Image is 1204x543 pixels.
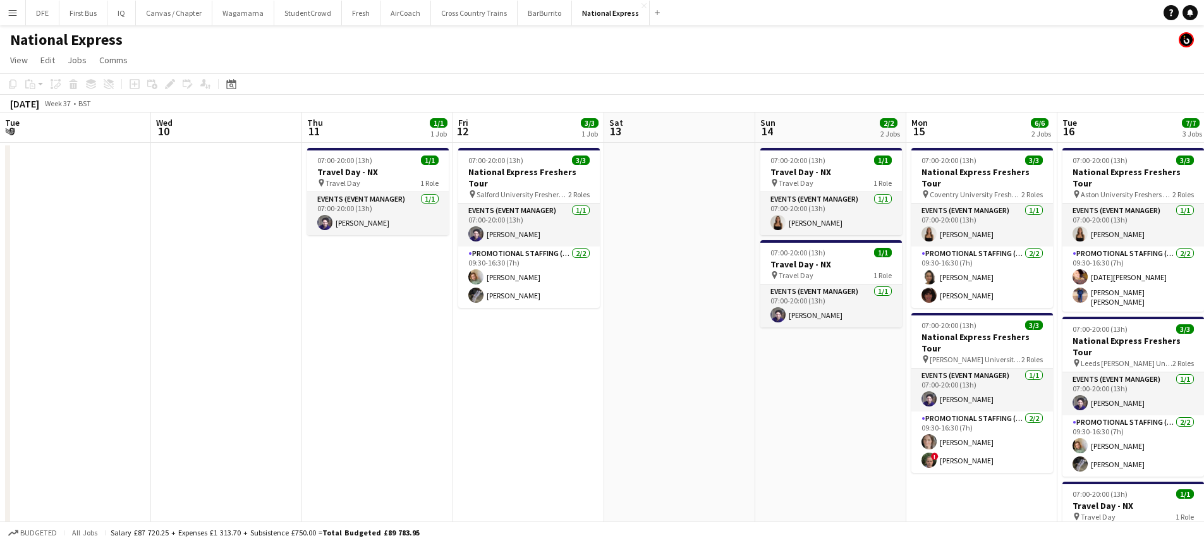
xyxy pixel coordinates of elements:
span: 3/3 [581,118,599,128]
span: 1 Role [1176,512,1194,522]
span: 1 Role [873,271,892,280]
button: BarBurrito [518,1,572,25]
span: 1/1 [421,156,439,165]
app-job-card: 07:00-20:00 (13h)3/3National Express Freshers Tour [PERSON_NAME] University Freshers Fair2 RolesE... [911,313,1053,473]
span: Travel Day [1081,512,1116,522]
button: AirCoach [380,1,431,25]
span: Salford University Freshers Fair [477,190,568,199]
button: Cross Country Trains [431,1,518,25]
button: Wagamama [212,1,274,25]
h3: Travel Day - NX [760,166,902,178]
app-card-role: Promotional Staffing (Brand Ambassadors)2/209:30-16:30 (7h)[PERSON_NAME][PERSON_NAME] [458,247,600,308]
button: DFE [26,1,59,25]
button: Canvas / Chapter [136,1,212,25]
div: 2 Jobs [1031,129,1051,138]
span: 07:00-20:00 (13h) [468,156,523,165]
app-job-card: 07:00-20:00 (13h)1/1Travel Day - NX Travel Day1 RoleEvents (Event Manager)1/107:00-20:00 (13h)[PE... [307,148,449,235]
span: 1 Role [873,178,892,188]
span: 1 Role [420,178,439,188]
app-card-role: Promotional Staffing (Brand Ambassadors)2/209:30-16:30 (7h)[PERSON_NAME]![PERSON_NAME] [911,412,1053,473]
span: View [10,54,28,66]
h3: National Express Freshers Tour [911,331,1053,354]
app-job-card: 07:00-20:00 (13h)3/3National Express Freshers Tour Salford University Freshers Fair2 RolesEvents ... [458,148,600,308]
button: Budgeted [6,526,59,540]
span: Tue [1062,117,1077,128]
span: 2 Roles [1172,358,1194,368]
span: Thu [307,117,323,128]
span: Comms [99,54,128,66]
span: 3/3 [572,156,590,165]
span: Total Budgeted £89 783.95 [322,528,420,537]
div: 2 Jobs [880,129,900,138]
span: Tue [5,117,20,128]
span: 2/2 [880,118,897,128]
app-card-role: Events (Event Manager)1/107:00-20:00 (13h)[PERSON_NAME] [911,204,1053,247]
span: 07:00-20:00 (13h) [317,156,372,165]
span: 3/3 [1176,324,1194,334]
span: 07:00-20:00 (13h) [1073,324,1128,334]
span: 2 Roles [1021,190,1043,199]
h3: Travel Day - NX [307,166,449,178]
span: 07:00-20:00 (13h) [1073,489,1128,499]
span: Travel Day [779,178,813,188]
span: 07:00-20:00 (13h) [770,248,825,257]
button: Fresh [342,1,380,25]
a: View [5,52,33,68]
button: National Express [572,1,650,25]
app-card-role: Events (Event Manager)1/107:00-20:00 (13h)[PERSON_NAME] [911,369,1053,412]
button: StudentCrowd [274,1,342,25]
span: 14 [758,124,775,138]
span: 9 [3,124,20,138]
span: 12 [456,124,468,138]
span: 11 [305,124,323,138]
span: Fri [458,117,468,128]
span: Leeds [PERSON_NAME] University Freshers Fair [1081,358,1172,368]
h3: National Express Freshers Tour [1062,166,1204,189]
span: [PERSON_NAME] University Freshers Fair [930,355,1021,364]
span: 1/1 [874,248,892,257]
app-job-card: 07:00-20:00 (13h)3/3National Express Freshers Tour Aston University Freshers Fair2 RolesEvents (E... [1062,148,1204,312]
span: 16 [1061,124,1077,138]
span: Mon [911,117,928,128]
div: BST [78,99,91,108]
div: 3 Jobs [1183,129,1202,138]
span: Sat [609,117,623,128]
app-user-avatar: Tim Bodenham [1179,32,1194,47]
span: Travel Day [325,178,360,188]
app-card-role: Events (Event Manager)1/107:00-20:00 (13h)[PERSON_NAME] [760,284,902,327]
span: 2 Roles [1172,190,1194,199]
app-card-role: Promotional Staffing (Brand Ambassadors)2/209:30-16:30 (7h)[PERSON_NAME][PERSON_NAME] [1062,415,1204,477]
app-card-role: Promotional Staffing (Brand Ambassadors)2/209:30-16:30 (7h)[PERSON_NAME][PERSON_NAME] [911,247,1053,308]
app-card-role: Events (Event Manager)1/107:00-20:00 (13h)[PERSON_NAME] [1062,204,1204,247]
a: Comms [94,52,133,68]
app-card-role: Events (Event Manager)1/107:00-20:00 (13h)[PERSON_NAME] [1062,372,1204,415]
app-card-role: Events (Event Manager)1/107:00-20:00 (13h)[PERSON_NAME] [760,192,902,235]
span: Week 37 [42,99,73,108]
app-card-role: Promotional Staffing (Brand Ambassadors)2/209:30-16:30 (7h)[DATE][PERSON_NAME][PERSON_NAME] [PERS... [1062,247,1204,312]
span: 2 Roles [1021,355,1043,364]
span: Sun [760,117,775,128]
div: 1 Job [581,129,598,138]
h1: National Express [10,30,123,49]
span: Budgeted [20,528,57,537]
div: 07:00-20:00 (13h)3/3National Express Freshers Tour Coventry University Freshers Fair2 RolesEvents... [911,148,1053,308]
a: Edit [35,52,60,68]
span: ! [931,453,939,460]
span: Coventry University Freshers Fair [930,190,1021,199]
app-job-card: 07:00-20:00 (13h)1/1Travel Day - NX Travel Day1 RoleEvents (Event Manager)1/107:00-20:00 (13h)[PE... [760,240,902,327]
div: [DATE] [10,97,39,110]
h3: National Express Freshers Tour [911,166,1053,189]
span: 1/1 [1176,489,1194,499]
span: Jobs [68,54,87,66]
app-job-card: 07:00-20:00 (13h)3/3National Express Freshers Tour Leeds [PERSON_NAME] University Freshers Fair2 ... [1062,317,1204,477]
span: Aston University Freshers Fair [1081,190,1172,199]
div: 07:00-20:00 (13h)1/1Travel Day - NX Travel Day1 RoleEvents (Event Manager)1/107:00-20:00 (13h)[PE... [760,148,902,235]
span: 7/7 [1182,118,1200,128]
span: 1/1 [874,156,892,165]
a: Jobs [63,52,92,68]
h3: Travel Day - NX [760,259,902,270]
